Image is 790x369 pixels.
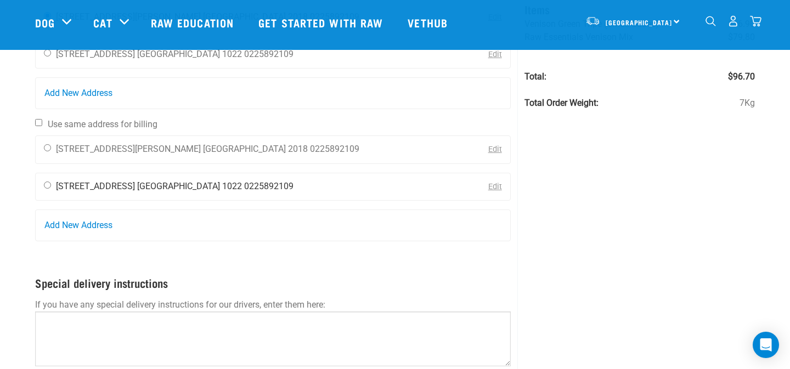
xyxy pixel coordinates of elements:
[44,219,112,232] span: Add New Address
[140,1,247,44] a: Raw Education
[524,71,546,82] strong: Total:
[247,1,397,44] a: Get started with Raw
[93,14,112,31] a: Cat
[488,182,502,191] a: Edit
[524,98,599,108] strong: Total Order Weight:
[35,298,511,311] p: If you have any special delivery instructions for our drivers, enter them here:
[35,276,511,289] h4: Special delivery instructions
[56,49,135,59] li: [STREET_ADDRESS]
[203,144,308,154] li: [GEOGRAPHIC_DATA] 2018
[488,50,502,59] a: Edit
[727,15,739,27] img: user.png
[244,49,294,59] li: 0225892109
[740,96,755,110] span: 7Kg
[35,14,55,31] a: Dog
[36,78,510,109] a: Add New Address
[310,144,359,154] li: 0225892109
[753,332,779,358] div: Open Intercom Messenger
[606,20,672,24] span: [GEOGRAPHIC_DATA]
[488,145,502,154] a: Edit
[750,15,761,27] img: home-icon@2x.png
[56,144,201,154] li: [STREET_ADDRESS][PERSON_NAME]
[48,119,157,129] span: Use same address for billing
[44,87,112,100] span: Add New Address
[397,1,461,44] a: Vethub
[56,181,135,191] li: [STREET_ADDRESS]
[36,210,510,241] a: Add New Address
[244,181,294,191] li: 0225892109
[35,119,42,126] input: Use same address for billing
[706,16,716,26] img: home-icon-1@2x.png
[585,16,600,26] img: van-moving.png
[137,49,242,59] li: [GEOGRAPHIC_DATA] 1022
[728,70,755,83] span: $96.70
[137,181,242,191] li: [GEOGRAPHIC_DATA] 1022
